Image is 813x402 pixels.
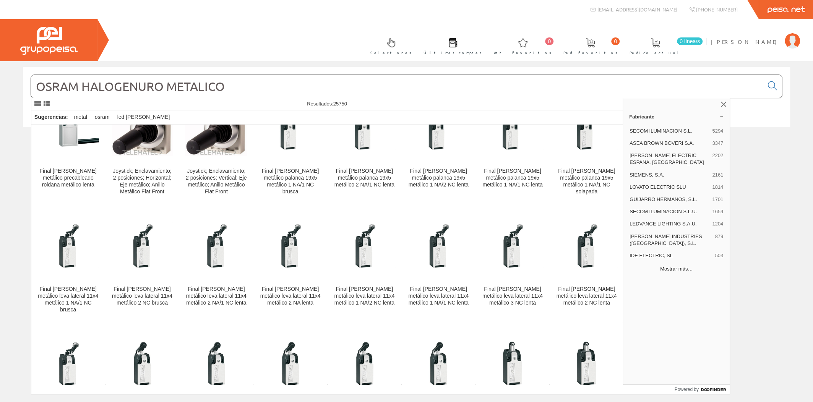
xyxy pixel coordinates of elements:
div: Final [PERSON_NAME] metálico leva lateral 11x4 metálico 2 NC lenta [556,286,617,306]
a: Final de carrera metálico leva lateral 11x4 metálico 2 NC brusca Final [PERSON_NAME] metálico lev... [105,205,179,322]
span: SECOM ILUMINACION S.L. [630,128,709,135]
span: SECOM ILUMINACION S.L.U. [630,208,709,215]
span: Selectores [370,49,412,57]
a: Final de carrera metálico palanca 19x5 metálico 1 NA/1 NC solapada Final [PERSON_NAME] metálico p... [550,87,623,204]
div: Sugerencias: [31,112,70,123]
span: Resultados: [307,101,347,107]
span: 0 [545,37,553,45]
img: Final de carrera metálico leva metálico 11x4 1 NA/1 NC solapada [408,340,469,386]
span: [PHONE_NUMBER] [696,6,738,13]
img: Final de carrera metálico palanca 19x5 metálico 1 NA/1 NC brusca [260,104,321,151]
input: Buscar... [31,75,763,98]
a: Final de carrera metálico leva lateral 11x4 metálico 1 NA/1 NC brusca Final [PERSON_NAME] metálic... [31,205,105,322]
span: 2161 [712,172,723,178]
img: Final de carrera metálico leva lateral 11x4 metálico 1 NA/1 NC brusca [37,222,99,268]
a: Fabricante [623,110,730,123]
div: Final [PERSON_NAME] metálico leva lateral 11x4 metálico 1 NA/1 NC lenta [408,286,469,306]
div: Final [PERSON_NAME] metálico precableado roldana metálico lenta [37,168,99,188]
a: Últimas compras [416,32,486,60]
span: 1701 [712,196,723,203]
img: Final de carrera metálico leva lateral 11x4 metálico 2 NC brusca [112,222,173,268]
img: Final de carrera metálico leva lateral 11x4 metálico 3 NC lenta [482,222,543,268]
div: led [PERSON_NAME] [114,110,173,124]
a: 0 línea/s Pedido actual [622,32,704,60]
span: 503 [715,252,723,259]
div: Final [PERSON_NAME] metálico palanca 19x5 metálico 1 NA/1 NC brusca [260,168,321,195]
a: Final de carrera metálico palanca 19x5 metálico 1 NA/1 NC lenta Final [PERSON_NAME] metálico pala... [475,87,549,204]
span: LOVATO ELECTRIC SLU [630,184,709,191]
div: Final [PERSON_NAME] metálico palanca 19x5 metálico 1 NA/1 NC lenta [482,168,543,188]
div: Final [PERSON_NAME] metálico palanca 19x5 metálico 1 NA/1 NC solapada [556,168,617,195]
img: Final de carrera metálico pistón metálico 11x4 1 NA/1 NC brusca [482,340,543,386]
span: [PERSON_NAME] INDUSTRIES ([GEOGRAPHIC_DATA]), S.L. [630,233,712,247]
span: Powered by [674,386,698,393]
div: metal [71,110,90,124]
img: Final de carrera metálico pistón metálico 11x4 2 NA/1 NC lenta [556,340,617,386]
span: 0 línea/s [677,37,703,45]
img: Final de carrera metálico leva metálico 11x4 1 NA/1 NC brusca [112,340,173,386]
div: Final [PERSON_NAME] metálico palanca 19x5 metálico 2 NA/1 NC lenta [334,168,395,188]
span: 1659 [712,208,723,215]
div: Final [PERSON_NAME] metálico leva lateral 11x4 metálico 2 NA lenta [260,286,321,306]
a: Final de carrera metálico leva lateral 11x4 metálico 1 NA/1 NC lenta Final [PERSON_NAME] metálico... [402,205,475,322]
span: 5294 [712,128,723,135]
a: Joystick; Enclavamiento; 2 posiciones; Vertical; Eje metálico; Anillo Metálico Flat Front Joystic... [179,87,253,204]
div: osram [92,110,113,124]
a: Powered by [674,385,730,394]
span: [PERSON_NAME] [711,38,781,45]
a: Final de carrera metálico leva lateral 11x4 metálico 2 NA/1 NC lenta Final [PERSON_NAME] metálico... [179,205,253,322]
span: IDE ELECTRIC, SL [630,252,712,259]
img: Joystick; Enclavamiento; 2 posiciones; Horizontal; Eje metálico; Anillo Metálico Flat Front [112,99,173,156]
div: Final [PERSON_NAME] metálico palanca 19x5 metálico 1 NA/2 NC lenta [408,168,469,188]
a: [PERSON_NAME] [711,32,800,39]
img: Grupo Peisa [20,27,78,55]
a: Final de carrera metálico leva lateral 11x4 metálico 3 NC lenta Final [PERSON_NAME] metálico leva... [475,205,549,322]
img: Final de carrera metálico precableado roldana metálico lenta [37,104,99,151]
span: 1204 [712,220,723,227]
a: Final de carrera metálico leva lateral 11x4 metálico 1 NA/2 NC lenta Final [PERSON_NAME] metálico... [328,205,401,322]
span: 879 [715,233,723,247]
img: Final de carrera metálico leva metálico 11x4 1 NA/1 NC lenta [260,340,321,386]
a: Final de carrera metálico palanca 19x5 metálico 1 NA/2 NC lenta Final [PERSON_NAME] metálico pala... [402,87,475,204]
img: Final de carrera metálico leva metálico 11x4 1 NA/2 NC lenta [185,340,247,386]
span: 3347 [712,140,723,147]
div: Final [PERSON_NAME] metálico leva lateral 11x4 metálico 1 NA/1 NC brusca [37,286,99,313]
img: Final de carrera metálico palanca 19x5 metálico 1 NA/2 NC lenta [408,104,469,151]
a: Final de carrera metálico palanca 19x5 metálico 2 NA/1 NC lenta Final [PERSON_NAME] metálico pala... [328,87,401,204]
span: Últimas compras [424,49,482,57]
div: Final [PERSON_NAME] metálico leva lateral 11x4 metálico 2 NA/1 NC lenta [185,286,247,306]
div: Final [PERSON_NAME] metálico leva lateral 11x4 metálico 3 NC lenta [482,286,543,306]
span: Ped. favoritos [563,49,618,57]
button: Mostrar más… [626,263,727,275]
span: Art. favoritos [494,49,552,57]
img: Final de carrera metálico leva lateral 11x4 metálico 2 NA lenta [260,222,321,268]
img: Final de carrera metálico leva lateral 11x4 metálico 1 NA/1 NC solapada [37,340,99,386]
div: © Grupo Peisa [23,136,790,143]
img: Final de carrera metálico leva lateral 11x4 metálico 2 NA/1 NC lenta [185,222,247,268]
img: Final de carrera metálico leva metálico 11x4 1 NA/3 NC lenta [334,340,395,386]
div: Joystick; Enclavamiento; 2 posiciones; Horizontal; Eje metálico; Anillo Metálico Flat Front [112,168,173,195]
span: Pedido actual [630,49,682,57]
img: Final de carrera metálico palanca 19x5 metálico 1 NA/1 NC solapada [556,104,617,151]
img: Joystick; Enclavamiento; 2 posiciones; Vertical; Eje metálico; Anillo Metálico Flat Front [185,99,247,156]
span: 1814 [712,184,723,191]
img: Final de carrera metálico leva lateral 11x4 metálico 1 NA/2 NC lenta [334,222,395,268]
span: [PERSON_NAME] ELECTRIC ESPAÑA, [GEOGRAPHIC_DATA] [630,152,709,166]
img: Final de carrera metálico leva lateral 11x4 metálico 2 NC lenta [556,222,617,268]
img: Final de carrera metálico palanca 19x5 metálico 1 NA/1 NC lenta [482,104,543,151]
span: GUIJARRO HERMANOS, S.L. [630,196,709,203]
span: [EMAIL_ADDRESS][DOMAIN_NAME] [597,6,677,13]
a: Final de carrera metálico precableado roldana metálico lenta Final [PERSON_NAME] metálico precabl... [31,87,105,204]
img: Final de carrera metálico leva lateral 11x4 metálico 1 NA/1 NC lenta [408,222,469,268]
a: Selectores [363,32,415,60]
div: Final [PERSON_NAME] metálico leva lateral 11x4 metálico 2 NC brusca [112,286,173,306]
span: 2202 [712,152,723,166]
span: 25750 [333,101,347,107]
a: Final de carrera metálico palanca 19x5 metálico 1 NA/1 NC brusca Final [PERSON_NAME] metálico pal... [253,87,327,204]
a: Final de carrera metálico leva lateral 11x4 metálico 2 NC lenta Final [PERSON_NAME] metálico leva... [550,205,623,322]
div: Final [PERSON_NAME] metálico leva lateral 11x4 metálico 1 NA/2 NC lenta [334,286,395,306]
img: Final de carrera metálico palanca 19x5 metálico 2 NA/1 NC lenta [334,104,395,151]
span: 0 [611,37,620,45]
span: LEDVANCE LIGHTING S.A.U. [630,220,709,227]
a: Joystick; Enclavamiento; 2 posiciones; Horizontal; Eje metálico; Anillo Metálico Flat Front Joyst... [105,87,179,204]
